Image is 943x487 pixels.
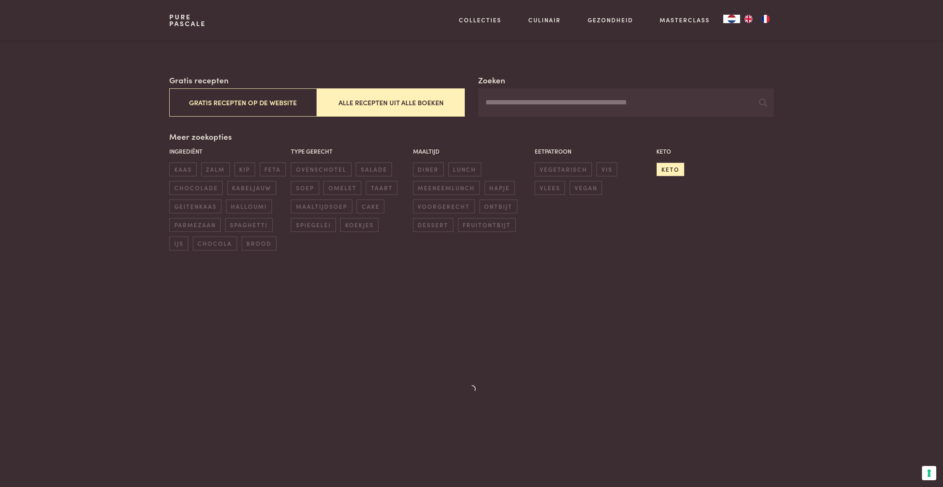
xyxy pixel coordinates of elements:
[757,15,774,23] a: FR
[485,181,515,195] span: hapje
[260,162,286,176] span: feta
[242,237,277,250] span: brood
[169,74,229,86] label: Gratis recepten
[535,147,652,156] p: Eetpatroon
[169,13,206,27] a: PurePascale
[169,200,221,213] span: geitenkaas
[169,162,197,176] span: kaas
[723,15,774,23] aside: Language selected: Nederlands
[357,200,384,213] span: cake
[723,15,740,23] div: Language
[458,218,516,232] span: fruitontbijt
[479,200,517,213] span: ontbijt
[169,237,188,250] span: ijs
[226,200,272,213] span: halloumi
[356,162,392,176] span: salade
[366,181,397,195] span: taart
[413,147,530,156] p: Maaltijd
[413,200,475,213] span: voorgerecht
[225,218,273,232] span: spaghetti
[291,218,336,232] span: spiegelei
[588,16,633,24] a: Gezondheid
[291,162,351,176] span: ovenschotel
[227,181,276,195] span: kabeljauw
[413,162,444,176] span: diner
[169,181,223,195] span: chocolade
[201,162,230,176] span: zalm
[323,181,361,195] span: omelet
[656,147,774,156] p: Keto
[922,466,936,480] button: Uw voorkeuren voor toestemming voor trackingtechnologieën
[291,147,408,156] p: Type gerecht
[597,162,617,176] span: vis
[660,16,710,24] a: Masterclass
[570,181,602,195] span: vegan
[291,200,352,213] span: maaltijdsoep
[740,15,774,23] ul: Language list
[413,218,453,232] span: dessert
[169,88,317,117] button: Gratis recepten op de website
[535,162,592,176] span: vegetarisch
[234,162,255,176] span: kip
[535,181,565,195] span: vlees
[740,15,757,23] a: EN
[193,237,237,250] span: chocola
[478,74,505,86] label: Zoeken
[413,181,480,195] span: meeneemlunch
[169,147,287,156] p: Ingrediënt
[448,162,481,176] span: lunch
[723,15,740,23] a: NL
[528,16,561,24] a: Culinair
[459,16,501,24] a: Collecties
[169,218,221,232] span: parmezaan
[656,162,684,176] span: keto
[340,218,378,232] span: koekjes
[291,181,319,195] span: soep
[317,88,465,117] button: Alle recepten uit alle boeken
